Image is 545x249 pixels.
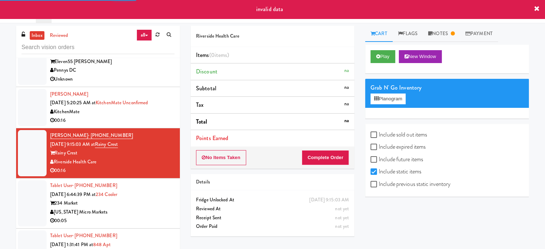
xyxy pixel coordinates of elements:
[88,132,133,139] span: · [PHONE_NUMBER]
[50,166,175,175] div: 00:16
[50,232,117,239] a: Tablet User· [PHONE_NUMBER]
[50,149,175,158] div: Rainy Crest
[196,51,229,59] span: Items
[309,196,349,205] div: [DATE] 9:15:03 AM
[48,31,70,40] a: reviewed
[50,75,175,84] div: Unknown
[16,37,180,87] li: Tablet User· [PHONE_NUMBER][DATE] 10:40:00 PM atEleven55 - PantryEleven55 [PERSON_NAME]Pennys DCU...
[30,31,44,40] a: inbox
[370,50,395,63] button: Play
[370,82,524,93] div: Grab N' Go Inventory
[50,91,88,97] a: [PERSON_NAME]
[196,67,217,76] span: Discount
[370,166,421,177] label: Include static items
[196,34,349,39] h5: Riverside Health Care
[335,223,349,230] span: not yet
[196,214,349,222] div: Receipt Sent
[344,116,349,125] div: na
[335,214,349,221] span: not yet
[21,41,175,54] input: Search vision orders
[93,241,111,248] a: 848 Apt
[50,66,175,75] div: Pennys DC
[50,132,133,139] a: [PERSON_NAME]· [PHONE_NUMBER]
[196,134,228,142] span: Points Earned
[50,182,117,189] a: Tablet User· [PHONE_NUMBER]
[302,150,349,165] button: Complete Order
[196,178,349,187] div: Details
[50,241,93,248] span: [DATE] 1:31:41 PM at
[50,99,96,106] span: [DATE] 5:20:25 AM at
[344,66,349,75] div: na
[72,232,117,239] span: · [PHONE_NUMBER]
[370,179,450,190] label: Include previous static inventory
[96,99,148,106] a: KitchenMate Unconfirmed
[370,144,379,150] input: Include expired items
[137,29,152,41] a: all
[196,84,216,92] span: Subtotal
[196,118,207,126] span: Total
[423,26,460,42] a: Notes
[50,216,175,225] div: 00:05
[370,169,379,175] input: Include static items
[460,26,498,42] a: Payment
[95,141,118,148] a: Rainy Crest
[50,107,175,116] div: KitchenMate
[365,26,393,42] a: Cart
[370,157,379,163] input: Include future items
[96,191,117,198] a: 234 Cooler
[72,182,117,189] span: · [PHONE_NUMBER]
[16,128,180,178] li: [PERSON_NAME]· [PHONE_NUMBER][DATE] 9:15:03 AM atRainy CrestRainy CrestRiverside Health Care00:16
[370,129,427,140] label: Include sold out items
[393,26,423,42] a: Flags
[50,199,175,208] div: 234 Market
[196,205,349,214] div: Reviewed At
[370,154,423,165] label: Include future items
[50,158,175,167] div: Riverside Health Care
[196,150,246,165] button: No Items Taken
[344,83,349,92] div: na
[370,142,426,152] label: Include expired items
[370,94,406,104] button: Planogram
[215,51,228,59] ng-pluralize: items
[196,222,349,231] div: Order Paid
[196,101,204,109] span: Tax
[50,116,175,125] div: 00:16
[335,205,349,212] span: not yet
[256,5,283,13] span: invalid data
[16,178,180,229] li: Tablet User· [PHONE_NUMBER][DATE] 6:44:39 PM at234 Cooler234 Market[US_STATE] Micro Markets00:05
[16,87,180,128] li: [PERSON_NAME][DATE] 5:20:25 AM atKitchenMate UnconfirmedKitchenMate00:16
[344,100,349,109] div: na
[50,191,96,198] span: [DATE] 6:44:39 PM at
[370,132,379,138] input: Include sold out items
[50,141,95,148] span: [DATE] 9:15:03 AM at
[50,208,175,217] div: [US_STATE] Micro Markets
[196,196,349,205] div: Fridge Unlocked At
[399,50,442,63] button: New Window
[50,57,175,66] div: Eleven55 [PERSON_NAME]
[370,182,379,187] input: Include previous static inventory
[209,51,229,59] span: (0 )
